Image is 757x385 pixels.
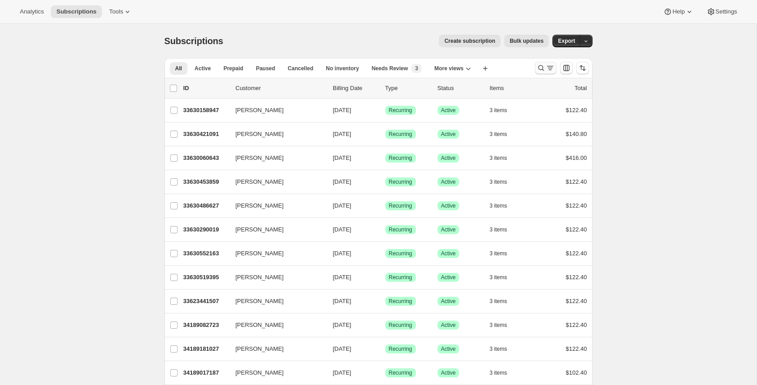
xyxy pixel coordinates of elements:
button: Settings [701,5,743,18]
span: [PERSON_NAME] [236,154,284,163]
div: 33630290019[PERSON_NAME][DATE]SuccessRecurringSuccessActive3 items$122.40 [183,223,587,236]
p: Billing Date [333,84,378,93]
div: 33623441507[PERSON_NAME][DATE]SuccessRecurringSuccessActive3 items$122.40 [183,295,587,308]
span: 3 items [490,274,507,281]
button: [PERSON_NAME] [230,151,320,165]
p: 33630552163 [183,249,228,258]
button: [PERSON_NAME] [230,246,320,261]
button: 3 items [490,199,517,212]
span: [PERSON_NAME] [236,273,284,282]
p: 33623441507 [183,297,228,306]
span: Active [441,154,456,162]
span: Recurring [389,154,412,162]
button: Sort the results [576,62,589,74]
span: [DATE] [333,178,351,185]
div: 33630421091[PERSON_NAME][DATE]SuccessRecurringSuccessActive3 items$140.80 [183,128,587,140]
span: Recurring [389,178,412,186]
span: Subscriptions [56,8,96,15]
button: More views [429,62,476,75]
span: 3 items [490,226,507,233]
button: 3 items [490,343,517,355]
div: 33630060643[PERSON_NAME][DATE]SuccessRecurringSuccessActive3 items$416.00 [183,152,587,164]
span: 3 items [490,250,507,257]
span: $122.40 [566,298,587,304]
div: 33630158947[PERSON_NAME][DATE]SuccessRecurringSuccessActive3 items$122.40 [183,104,587,117]
span: Active [441,178,456,186]
span: [DATE] [333,250,351,257]
span: Active [441,226,456,233]
span: Needs Review [372,65,408,72]
div: 34189082723[PERSON_NAME][DATE]SuccessRecurringSuccessActive3 items$122.40 [183,319,587,331]
button: Tools [104,5,137,18]
p: Status [438,84,483,93]
button: [PERSON_NAME] [230,199,320,213]
span: 3 items [490,202,507,209]
span: 3 items [490,154,507,162]
span: Help [672,8,684,15]
div: 34189017187[PERSON_NAME][DATE]SuccessRecurringSuccessActive3 items$102.40 [183,367,587,379]
span: 3 [415,65,418,72]
button: [PERSON_NAME] [230,175,320,189]
span: $122.40 [566,250,587,257]
span: Recurring [389,274,412,281]
span: Analytics [20,8,44,15]
span: Cancelled [288,65,314,72]
span: [DATE] [333,345,351,352]
span: Active [441,298,456,305]
span: 3 items [490,369,507,376]
span: [PERSON_NAME] [236,368,284,377]
button: [PERSON_NAME] [230,222,320,237]
span: [DATE] [333,202,351,209]
span: $122.40 [566,345,587,352]
span: [DATE] [333,154,351,161]
span: Recurring [389,226,412,233]
span: Recurring [389,107,412,114]
span: No inventory [326,65,359,72]
button: Subscriptions [51,5,102,18]
span: $102.40 [566,369,587,376]
span: Active [441,250,456,257]
span: Bulk updates [510,37,543,45]
span: [PERSON_NAME] [236,297,284,306]
button: Search and filter results [535,62,556,74]
p: ID [183,84,228,93]
span: Recurring [389,131,412,138]
p: Customer [236,84,326,93]
span: [PERSON_NAME] [236,177,284,186]
button: Export [552,35,580,47]
span: [PERSON_NAME] [236,344,284,353]
button: [PERSON_NAME] [230,103,320,118]
button: Bulk updates [504,35,549,47]
span: 3 items [490,322,507,329]
span: [PERSON_NAME] [236,201,284,210]
span: Active [441,274,456,281]
span: Active [441,202,456,209]
span: [PERSON_NAME] [236,130,284,139]
button: Customize table column order and visibility [560,62,573,74]
span: Recurring [389,369,412,376]
span: Settings [716,8,737,15]
span: Recurring [389,345,412,353]
span: 3 items [490,131,507,138]
button: 3 items [490,367,517,379]
span: [DATE] [333,274,351,281]
span: $122.40 [566,226,587,233]
div: Items [490,84,535,93]
span: [PERSON_NAME] [236,249,284,258]
span: Recurring [389,250,412,257]
button: 3 items [490,104,517,117]
span: Tools [109,8,123,15]
span: Recurring [389,322,412,329]
p: 33630486627 [183,201,228,210]
button: [PERSON_NAME] [230,270,320,285]
p: 33630453859 [183,177,228,186]
p: 34189082723 [183,321,228,330]
span: Active [195,65,211,72]
div: 33630552163[PERSON_NAME][DATE]SuccessRecurringSuccessActive3 items$122.40 [183,247,587,260]
button: Analytics [14,5,49,18]
p: 33630158947 [183,106,228,115]
button: [PERSON_NAME] [230,366,320,380]
span: 3 items [490,107,507,114]
span: [PERSON_NAME] [236,321,284,330]
span: $122.40 [566,322,587,328]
